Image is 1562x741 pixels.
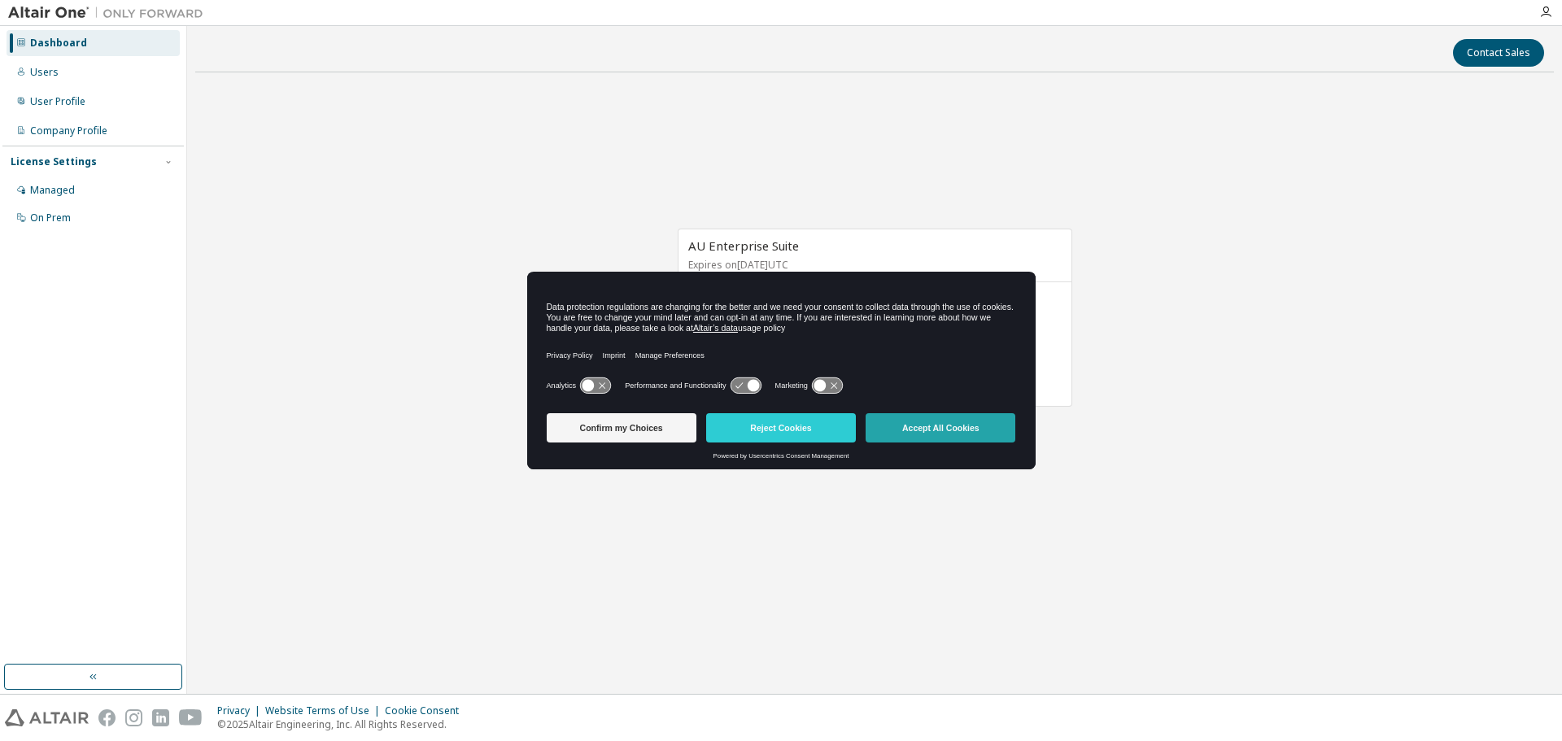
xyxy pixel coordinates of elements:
p: © 2025 Altair Engineering, Inc. All Rights Reserved. [217,717,469,731]
div: Cookie Consent [385,704,469,717]
p: Expires on [DATE] UTC [688,258,1058,272]
img: altair_logo.svg [5,709,89,726]
img: youtube.svg [179,709,203,726]
div: On Prem [30,211,71,224]
div: User Profile [30,95,85,108]
img: linkedin.svg [152,709,169,726]
img: Altair One [8,5,212,21]
span: AU Enterprise Suite [688,238,799,254]
img: instagram.svg [125,709,142,726]
div: Managed [30,184,75,197]
div: Company Profile [30,124,107,137]
div: Privacy [217,704,265,717]
button: Contact Sales [1453,39,1544,67]
div: Dashboard [30,37,87,50]
div: Users [30,66,59,79]
img: facebook.svg [98,709,116,726]
div: License Settings [11,155,97,168]
div: Website Terms of Use [265,704,385,717]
